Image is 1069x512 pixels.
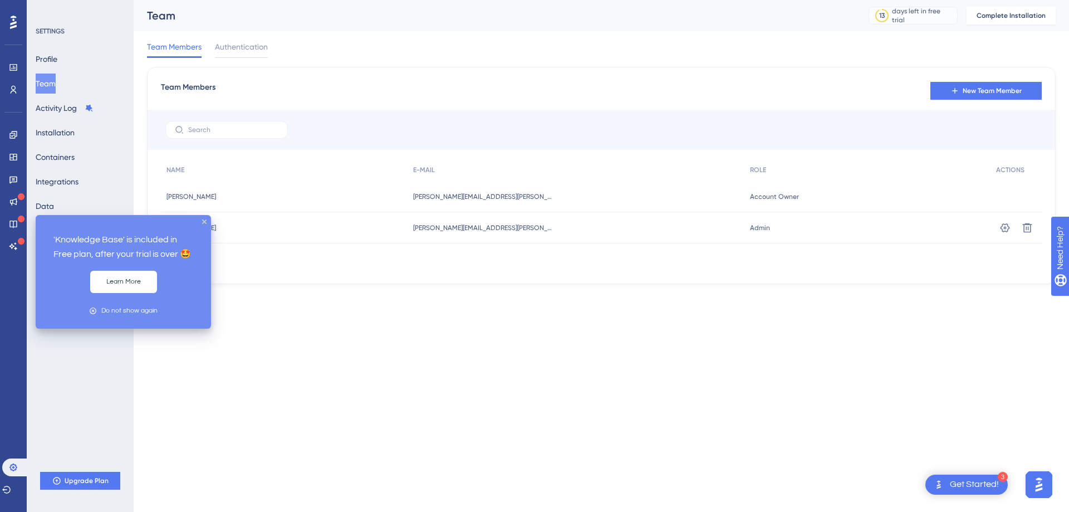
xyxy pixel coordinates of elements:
[413,192,552,201] span: [PERSON_NAME][EMAIL_ADDRESS][PERSON_NAME][DOMAIN_NAME]
[925,475,1008,495] div: Open Get Started! checklist, remaining modules: 3
[36,123,75,143] button: Installation
[166,192,216,201] span: [PERSON_NAME]
[202,220,207,224] div: close tooltip
[147,40,202,53] span: Team Members
[879,11,885,20] div: 13
[996,165,1024,174] span: ACTIONS
[963,86,1022,95] span: New Team Member
[36,49,57,69] button: Profile
[147,8,841,23] div: Team
[161,81,215,101] span: Team Members
[1022,468,1056,501] iframe: UserGuiding AI Assistant Launcher
[750,192,799,201] span: Account Owner
[36,27,126,36] div: SETTINGS
[36,196,54,216] button: Data
[892,7,954,25] div: days left in free trial
[977,11,1046,20] span: Complete Installation
[36,172,79,192] button: Integrations
[36,147,75,167] button: Containers
[53,233,193,262] p: 'Knowledge Base' is included in Free plan, after your trial is over 🤩
[101,305,158,316] div: Do not show again
[932,478,945,491] img: launcher-image-alternative-text
[750,223,770,232] span: Admin
[188,126,278,134] input: Search
[413,223,552,232] span: [PERSON_NAME][EMAIL_ADDRESS][PERSON_NAME][DOMAIN_NAME]
[90,271,157,293] button: Learn More
[26,3,70,16] span: Need Help?
[36,98,94,118] button: Activity Log
[65,476,109,485] span: Upgrade Plan
[36,74,56,94] button: Team
[998,472,1008,482] div: 3
[967,7,1056,25] button: Complete Installation
[950,479,999,491] div: Get Started!
[40,472,120,490] button: Upgrade Plan
[215,40,268,53] span: Authentication
[930,82,1042,100] button: New Team Member
[413,165,435,174] span: E-MAIL
[166,165,184,174] span: NAME
[750,165,766,174] span: ROLE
